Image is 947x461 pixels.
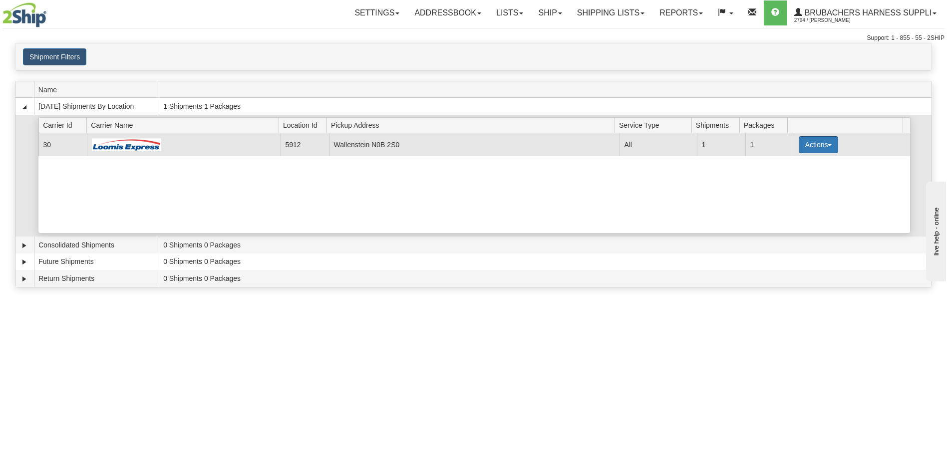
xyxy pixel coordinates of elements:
[802,8,932,17] span: Brubachers Harness Suppli
[159,236,932,253] td: 0 Shipments 0 Packages
[620,133,697,156] td: All
[794,15,869,25] span: 2794 / [PERSON_NAME]
[744,117,788,133] span: Packages
[34,253,159,270] td: Future Shipments
[652,0,710,25] a: Reports
[34,236,159,253] td: Consolidated Shipments
[799,136,839,153] button: Actions
[159,98,932,115] td: 1 Shipments 1 Packages
[159,253,932,270] td: 0 Shipments 0 Packages
[92,138,161,151] img: Loomis Express
[2,2,46,27] img: logo2794.jpg
[329,133,620,156] td: Wallenstein N0B 2S0
[19,274,29,284] a: Expand
[91,117,279,133] span: Carrier Name
[19,102,29,112] a: Collapse
[281,133,329,156] td: 5912
[696,117,740,133] span: Shipments
[7,8,92,16] div: live help - online
[331,117,615,133] span: Pickup Address
[38,82,159,97] span: Name
[23,48,86,65] button: Shipment Filters
[531,0,569,25] a: Ship
[407,0,489,25] a: Addressbook
[43,117,87,133] span: Carrier Id
[745,133,794,156] td: 1
[570,0,652,25] a: Shipping lists
[697,133,745,156] td: 1
[19,240,29,250] a: Expand
[34,270,159,287] td: Return Shipments
[619,117,691,133] span: Service Type
[787,0,944,25] a: Brubachers Harness Suppli 2794 / [PERSON_NAME]
[283,117,327,133] span: Location Id
[2,34,945,42] div: Support: 1 - 855 - 55 - 2SHIP
[19,257,29,267] a: Expand
[489,0,531,25] a: Lists
[347,0,407,25] a: Settings
[34,98,159,115] td: [DATE] Shipments By Location
[159,270,932,287] td: 0 Shipments 0 Packages
[38,133,87,156] td: 30
[924,180,946,281] iframe: chat widget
